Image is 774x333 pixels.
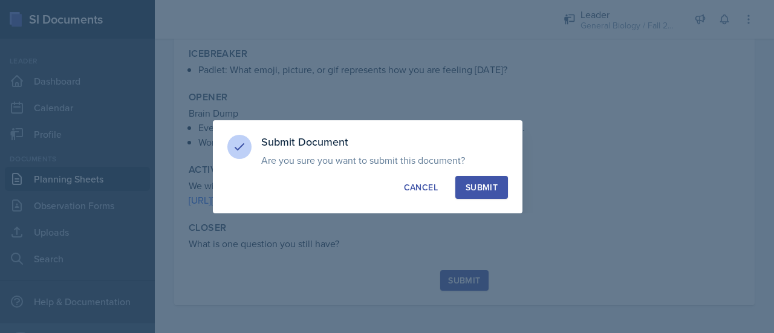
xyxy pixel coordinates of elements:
p: Are you sure you want to submit this document? [261,154,508,166]
div: Cancel [404,181,438,193]
button: Submit [455,176,508,199]
h3: Submit Document [261,135,508,149]
div: Submit [466,181,498,193]
button: Cancel [394,176,448,199]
